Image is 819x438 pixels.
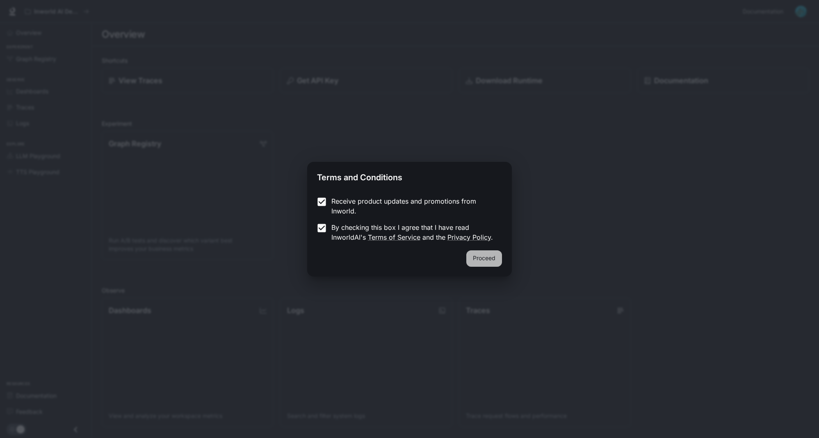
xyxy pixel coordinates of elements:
a: Terms of Service [368,233,420,241]
p: Receive product updates and promotions from Inworld. [331,196,495,216]
h2: Terms and Conditions [307,162,511,190]
p: By checking this box I agree that I have read InworldAI's and the . [331,222,495,242]
a: Privacy Policy [447,233,491,241]
button: Proceed [466,250,502,267]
